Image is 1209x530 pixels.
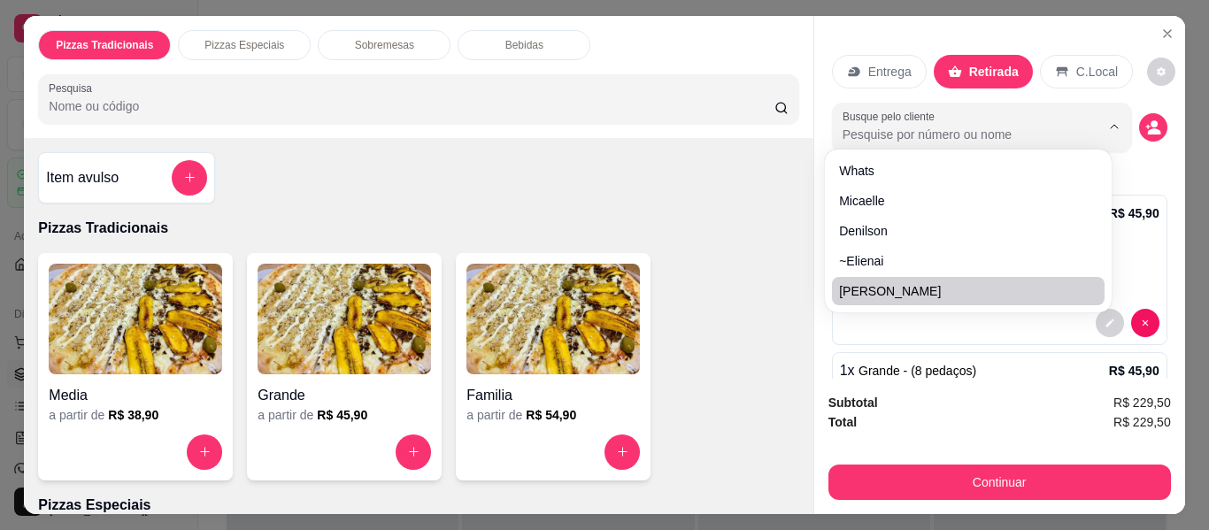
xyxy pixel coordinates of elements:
[1076,63,1118,81] p: C.Local
[258,385,431,406] h4: Grande
[969,63,1019,81] p: Retirada
[828,153,1108,309] div: Suggestions
[187,434,222,470] button: increase-product-quantity
[1139,113,1167,142] button: decrease-product-quantity
[49,385,222,406] h4: Media
[526,406,576,424] h6: R$ 54,90
[859,364,976,378] span: Grande - (8 pedaços)
[396,434,431,470] button: increase-product-quantity
[49,264,222,374] img: product-image
[828,465,1171,500] button: Continuar
[868,63,912,81] p: Entrega
[1113,412,1171,432] span: R$ 229,50
[1100,112,1128,141] button: Show suggestions
[505,38,543,52] p: Bebidas
[843,126,1072,143] input: Busque pelo cliente
[839,282,1080,300] span: [PERSON_NAME]
[108,406,158,424] h6: R$ 38,90
[38,218,798,239] p: Pizzas Tradicionais
[1113,393,1171,412] span: R$ 229,50
[1147,58,1175,86] button: decrease-product-quantity
[839,252,1080,270] span: ~Elienai
[49,97,774,115] input: Pesquisa
[56,38,153,52] p: Pizzas Tradicionais
[355,38,414,52] p: Sobremesas
[466,264,640,374] img: product-image
[1131,309,1159,337] button: decrease-product-quantity
[466,385,640,406] h4: Familia
[604,434,640,470] button: increase-product-quantity
[839,222,1080,240] span: Denilson
[832,157,1105,305] ul: Suggestions
[1109,362,1159,380] p: R$ 45,90
[204,38,284,52] p: Pizzas Especiais
[843,109,941,124] label: Busque pelo cliente
[466,406,640,424] div: a partir de
[839,192,1080,210] span: Micaelle
[840,360,976,381] p: 1 x
[1153,19,1182,48] button: Close
[258,264,431,374] img: product-image
[172,160,207,196] button: add-separate-item
[828,396,878,410] strong: Subtotal
[828,415,857,429] strong: Total
[49,406,222,424] div: a partir de
[38,495,798,516] p: Pizzas Especiais
[839,162,1080,180] span: Whats
[1096,309,1124,337] button: decrease-product-quantity
[46,167,119,188] h4: Item avulso
[258,406,431,424] div: a partir de
[49,81,98,96] label: Pesquisa
[317,406,367,424] h6: R$ 45,90
[1109,204,1159,222] p: R$ 45,90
